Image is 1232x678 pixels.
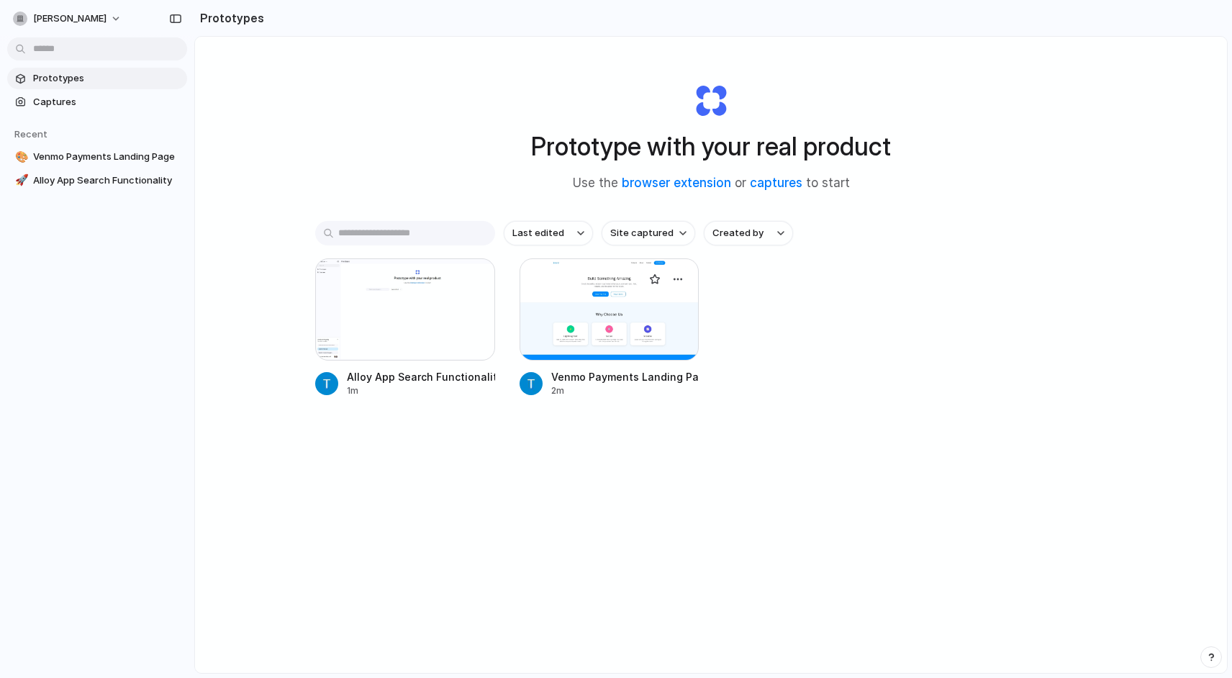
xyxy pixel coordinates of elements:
[602,221,695,245] button: Site captured
[7,91,187,113] a: Captures
[622,176,731,190] a: browser extension
[7,68,187,89] a: Prototypes
[33,71,181,86] span: Prototypes
[347,384,495,397] div: 1m
[33,150,181,164] span: Venmo Payments Landing Page
[610,226,674,240] span: Site captured
[33,95,181,109] span: Captures
[13,173,27,188] button: 🚀
[33,12,107,26] span: [PERSON_NAME]
[531,127,891,166] h1: Prototype with your real product
[33,173,181,188] span: Alloy App Search Functionality
[15,172,25,189] div: 🚀
[704,221,793,245] button: Created by
[520,258,699,397] a: Venmo Payments Landing PageVenmo Payments Landing Page2m
[512,226,564,240] span: Last edited
[7,7,129,30] button: [PERSON_NAME]
[14,128,47,140] span: Recent
[347,369,495,384] div: Alloy App Search Functionality
[15,149,25,166] div: 🎨
[7,146,187,168] a: 🎨Venmo Payments Landing Page
[13,150,27,164] button: 🎨
[7,170,187,191] a: 🚀Alloy App Search Functionality
[194,9,264,27] h2: Prototypes
[504,221,593,245] button: Last edited
[315,258,495,397] a: Alloy App Search FunctionalityAlloy App Search Functionality1m
[712,226,764,240] span: Created by
[750,176,802,190] a: captures
[573,174,850,193] span: Use the or to start
[551,369,699,384] div: Venmo Payments Landing Page
[551,384,699,397] div: 2m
